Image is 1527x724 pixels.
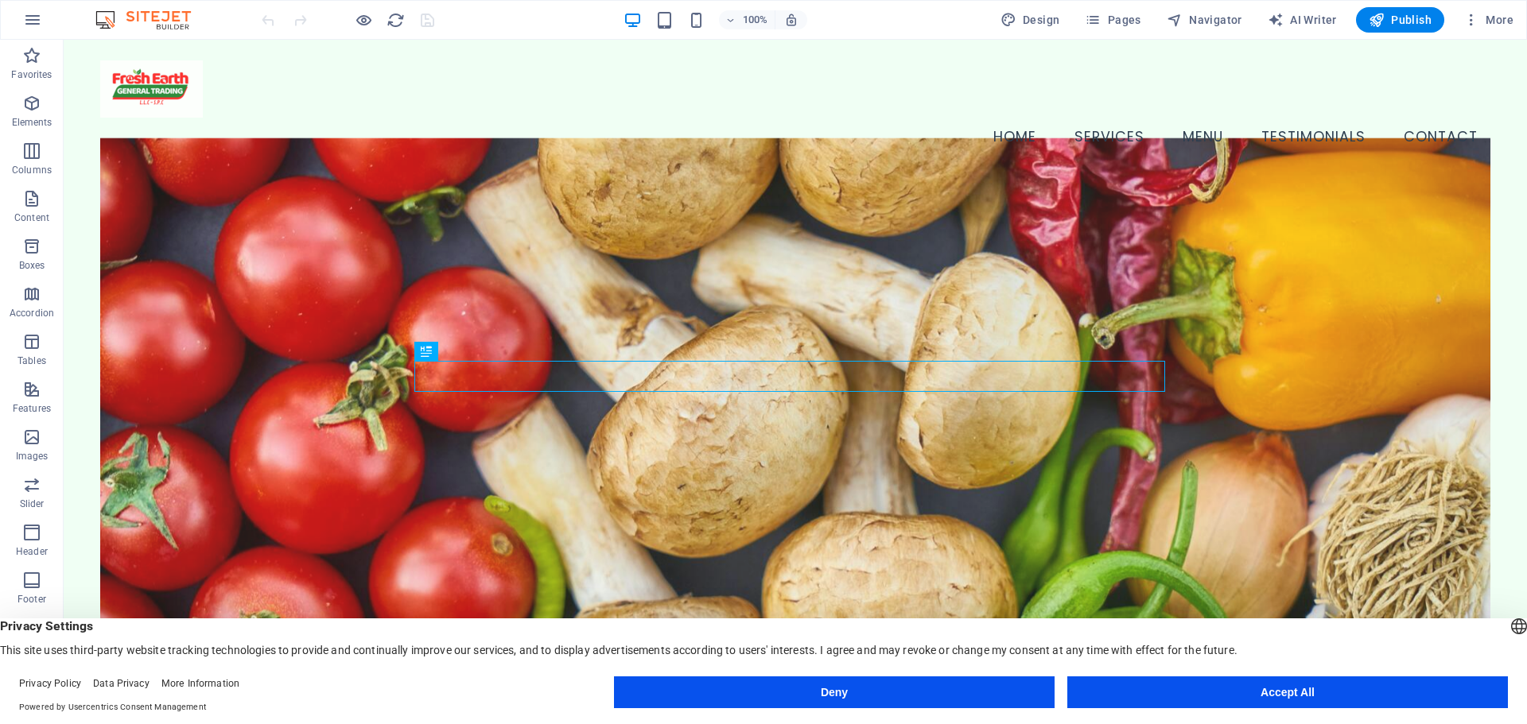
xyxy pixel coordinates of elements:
p: Accordion [10,307,54,319]
button: Publish [1356,7,1444,33]
p: Header [16,545,48,558]
p: Columns [12,164,52,176]
span: More [1463,12,1513,28]
button: Pages [1078,7,1147,33]
span: AI Writer [1268,12,1337,28]
button: Design [994,7,1067,33]
span: Publish [1369,12,1432,28]
button: 100% [719,10,775,29]
button: AI Writer [1261,7,1343,33]
p: Favorites [11,68,52,81]
p: Content [14,211,49,224]
span: Navigator [1167,12,1242,28]
h6: 100% [743,10,768,29]
button: Navigator [1160,7,1249,33]
span: Pages [1085,12,1140,28]
button: reload [386,10,405,29]
p: Features [13,402,51,415]
img: Editor Logo [91,10,211,29]
div: Design (Ctrl+Alt+Y) [994,7,1067,33]
p: Slider [20,498,45,510]
i: On resize automatically adjust zoom level to fit chosen device. [784,13,798,27]
button: Click here to leave preview mode and continue editing [354,10,373,29]
p: Footer [17,593,46,606]
p: Tables [17,354,46,367]
i: Reload page [387,11,405,29]
span: Design [1001,12,1060,28]
p: Elements [12,116,52,129]
p: Boxes [19,259,45,272]
button: More [1457,7,1520,33]
p: Images [16,450,49,463]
